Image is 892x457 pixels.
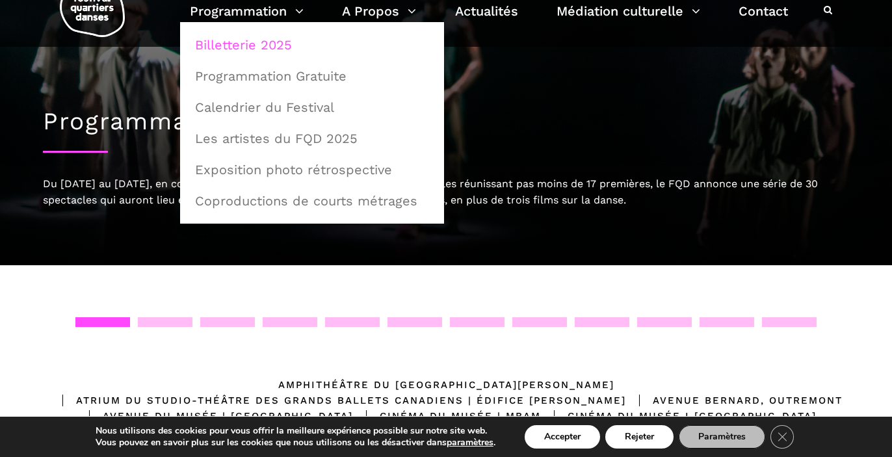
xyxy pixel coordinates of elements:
[187,124,437,153] a: Les artistes du FQD 2025
[49,393,626,408] div: Atrium du Studio-Théâtre des Grands Ballets Canadiens | Édifice [PERSON_NAME]
[96,437,495,449] p: Vous pouvez en savoir plus sur les cookies que nous utilisons ou les désactiver dans .
[447,437,493,449] button: paramètres
[187,155,437,185] a: Exposition photo rétrospective
[541,408,817,424] div: Cinéma du Musée I [GEOGRAPHIC_DATA]
[76,408,353,424] div: Avenue du Musée | [GEOGRAPHIC_DATA]
[96,425,495,437] p: Nous utilisons des cookies pour vous offrir la meilleure expérience possible sur notre site web.
[187,92,437,122] a: Calendrier du Festival
[626,393,843,408] div: Avenue Bernard, Outremont
[43,107,849,136] h1: Programmation
[353,408,541,424] div: Cinéma du Musée | MBAM
[187,61,437,91] a: Programmation Gratuite
[770,425,794,449] button: Close GDPR Cookie Banner
[278,377,614,393] div: Amphithéâtre du [GEOGRAPHIC_DATA][PERSON_NAME]
[43,176,849,209] div: Du [DATE] au [DATE], en complément d’une audacieuse programmation en salles réunissant pas moins ...
[525,425,600,449] button: Accepter
[187,186,437,216] a: Coproductions de courts métrages
[187,30,437,60] a: Billetterie 2025
[679,425,765,449] button: Paramètres
[605,425,674,449] button: Rejeter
